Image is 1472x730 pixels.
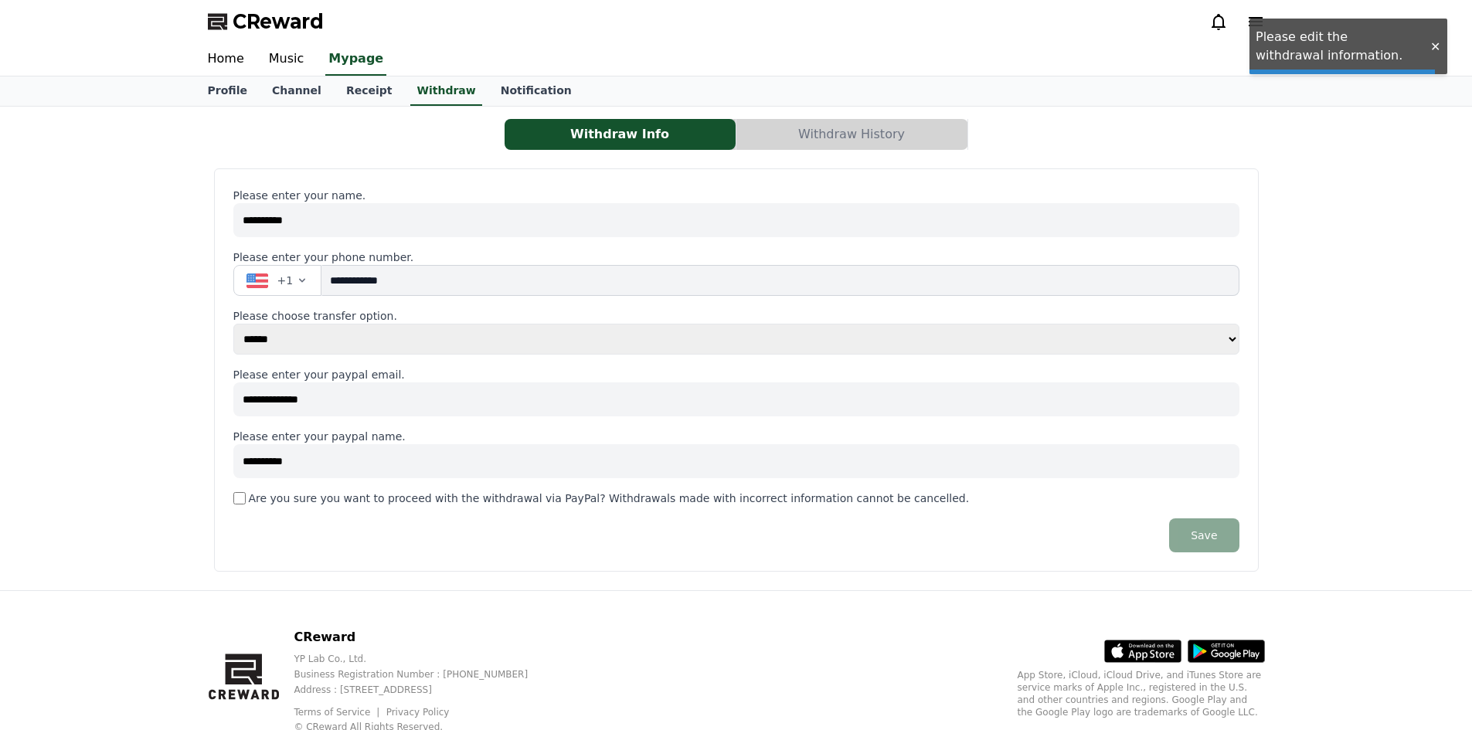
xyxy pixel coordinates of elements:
p: Please enter your name. [233,188,1239,203]
p: Please enter your paypal name. [233,429,1239,444]
a: Notification [488,76,584,106]
p: Address : [STREET_ADDRESS] [294,684,552,696]
a: Terms of Service [294,707,382,718]
a: Withdraw [410,76,481,106]
a: Channel [260,76,334,106]
p: CReward [294,628,552,647]
p: Please choose transfer option. [233,308,1239,324]
p: Please enter your phone number. [233,250,1239,265]
a: Privacy Policy [386,707,450,718]
a: Music [257,43,317,76]
button: Withdraw History [736,119,967,150]
button: Withdraw Info [505,119,736,150]
a: Receipt [334,76,405,106]
p: Business Registration Number : [PHONE_NUMBER] [294,668,552,681]
a: Withdraw History [736,119,968,150]
a: Profile [195,76,260,106]
button: Save [1169,518,1239,552]
label: Are you sure you want to proceed with the withdrawal via PayPal? Withdrawals made with incorrect ... [249,491,970,506]
p: Please enter your paypal email. [233,367,1239,382]
p: App Store, iCloud, iCloud Drive, and iTunes Store are service marks of Apple Inc., registered in ... [1018,669,1265,718]
span: +1 [277,273,294,288]
a: Home [195,43,257,76]
a: Mypage [325,43,386,76]
a: CReward [208,9,324,34]
span: CReward [233,9,324,34]
p: YP Lab Co., Ltd. [294,653,552,665]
